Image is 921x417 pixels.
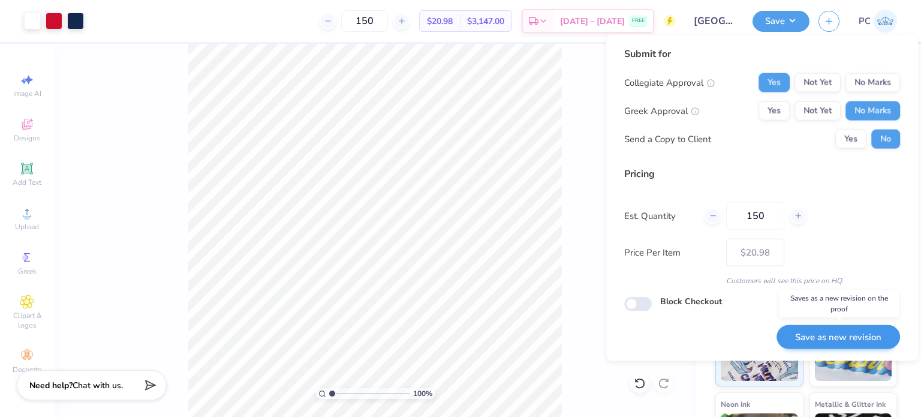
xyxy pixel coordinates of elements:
button: Yes [759,101,790,121]
button: Not Yet [794,73,841,92]
div: Submit for [624,47,900,61]
span: $20.98 [427,15,453,28]
input: Untitled Design [685,9,744,33]
span: Image AI [13,89,41,98]
span: Neon Ink [721,398,750,410]
span: Decorate [13,365,41,374]
span: Greek [18,266,37,276]
a: PC [859,10,897,33]
input: – – [726,202,784,230]
label: Price Per Item [624,245,717,259]
div: Greek Approval [624,104,699,118]
span: Clipart & logos [6,311,48,330]
div: Collegiate Approval [624,76,715,89]
span: PC [859,14,871,28]
button: Yes [835,130,866,149]
img: Priyanka Choudhary [874,10,897,33]
button: Save [753,11,809,32]
button: No [871,130,900,149]
span: FREE [632,17,645,25]
label: Block Checkout [660,295,722,308]
button: No Marks [845,73,900,92]
button: Yes [759,73,790,92]
span: [DATE] - [DATE] [560,15,625,28]
span: $3,147.00 [467,15,504,28]
span: Chat with us. [73,380,123,391]
div: Pricing [624,167,900,181]
strong: Need help? [29,380,73,391]
span: Metallic & Glitter Ink [815,398,886,410]
button: Save as new revision [776,325,900,349]
button: Not Yet [794,101,841,121]
div: Saves as a new revision on the proof [779,290,899,317]
label: Est. Quantity [624,209,696,223]
span: 100 % [413,388,432,399]
span: Add Text [13,178,41,187]
div: Send a Copy to Client [624,132,711,146]
span: Upload [15,222,39,232]
div: Customers will see this price on HQ. [624,275,900,286]
span: Designs [14,133,40,143]
button: No Marks [845,101,900,121]
input: – – [341,10,388,32]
